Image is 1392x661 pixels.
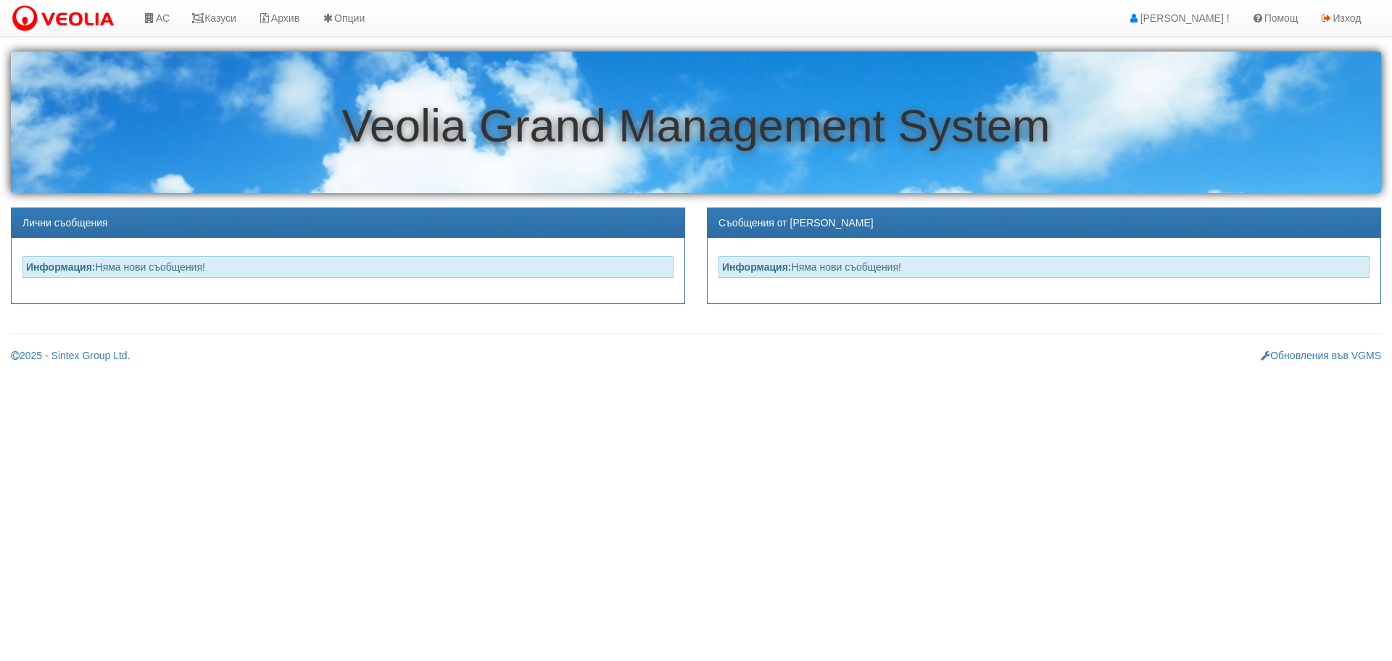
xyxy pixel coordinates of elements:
div: Лични съобщения [12,208,684,238]
a: Обновления във VGMS [1261,350,1381,361]
img: VeoliaLogo.png [11,4,121,34]
strong: Информация: [722,261,792,273]
div: Съобщения от [PERSON_NAME] [708,208,1380,238]
a: 2025 - Sintex Group Ltd. [11,350,130,361]
strong: Информация: [26,261,96,273]
h1: Veolia Grand Management System [11,101,1381,151]
div: Няма нови съобщения! [22,256,674,278]
div: Няма нови съобщения! [718,256,1370,278]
